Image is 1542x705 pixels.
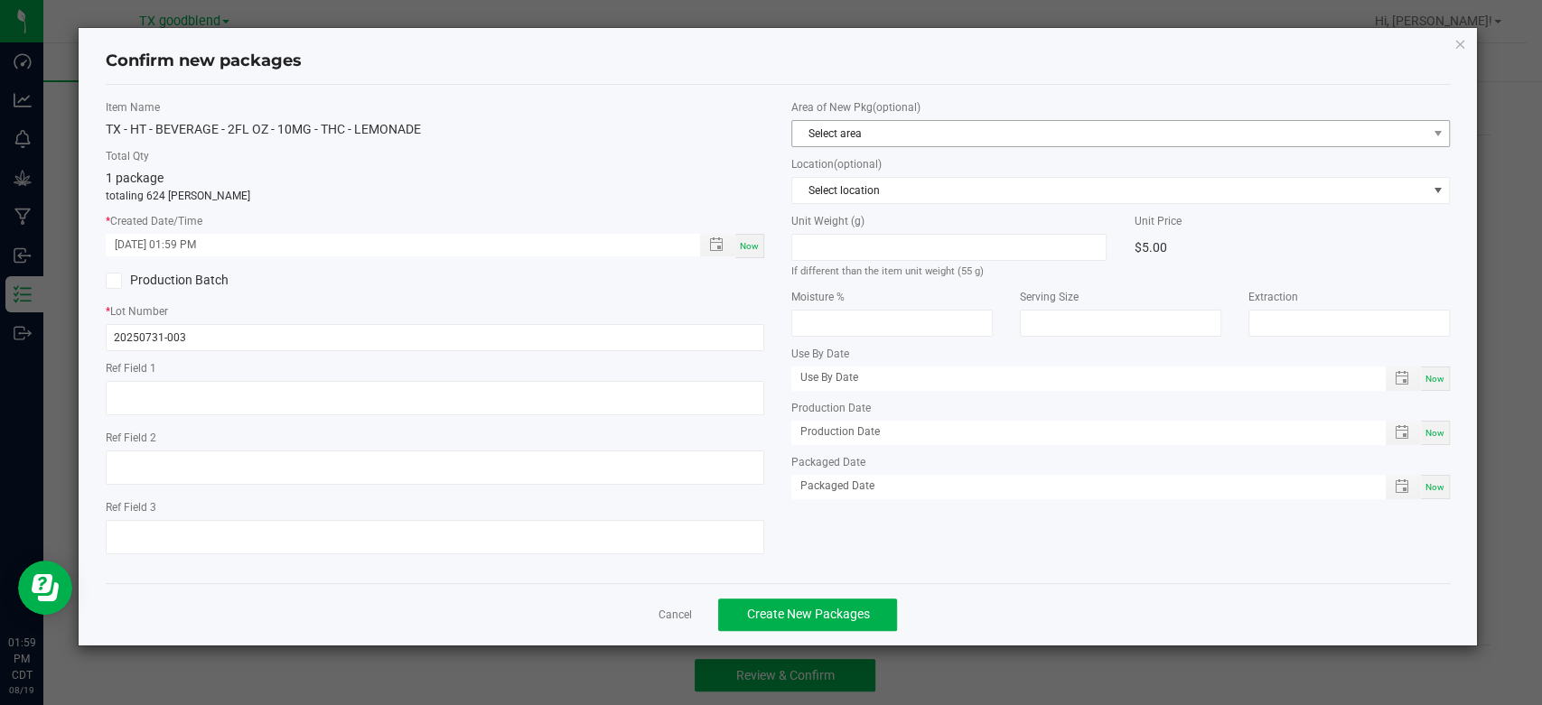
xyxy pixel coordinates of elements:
a: Cancel [658,608,691,623]
label: Extraction [1248,289,1450,305]
input: Packaged Date [791,475,1367,497]
label: Unit Weight (g) [791,213,1107,229]
span: Toggle popup [1386,475,1421,499]
span: Now [1425,428,1444,438]
span: Toggle popup [1386,366,1421,391]
iframe: Resource center [18,561,72,615]
div: $5.00 [1134,234,1449,261]
label: Serving Size [1020,289,1221,305]
span: NO DATA FOUND [791,177,1450,204]
div: TX - HT - BEVERAGE - 2FL OZ - 10MG - THC - LEMONADE [106,120,764,139]
label: Lot Number [106,303,764,320]
span: (optional) [873,101,921,114]
small: If different than the item unit weight (55 g) [791,265,984,277]
label: Production Batch [106,271,421,290]
span: Toggle popup [700,234,735,256]
span: Now [1425,374,1444,384]
input: Created Datetime [106,234,681,256]
label: Ref Field 3 [106,499,764,515]
label: Area of New Pkg [791,99,1450,116]
p: totaling 624 [PERSON_NAME] [106,188,764,204]
button: Create New Packages [718,598,897,631]
label: Use By Date [791,346,1450,362]
label: Packaged Date [791,454,1450,470]
span: 1 package [106,171,164,185]
span: Select location [792,178,1426,203]
span: Select area [792,121,1426,146]
label: Moisture % [791,289,993,305]
input: Use By Date [791,366,1367,389]
span: Create New Packages [746,607,869,621]
label: Total Qty [106,148,764,164]
label: Ref Field 1 [106,360,764,376]
label: Production Date [791,400,1450,416]
label: Item Name [106,99,764,116]
input: Production Date [791,421,1367,443]
h4: Confirm new packages [106,50,1450,73]
label: Ref Field 2 [106,430,764,446]
span: Now [1425,482,1444,492]
span: Toggle popup [1386,421,1421,445]
span: (optional) [834,158,882,171]
label: Location [791,156,1450,172]
span: Now [740,241,759,251]
label: Unit Price [1134,213,1449,229]
label: Created Date/Time [106,213,764,229]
